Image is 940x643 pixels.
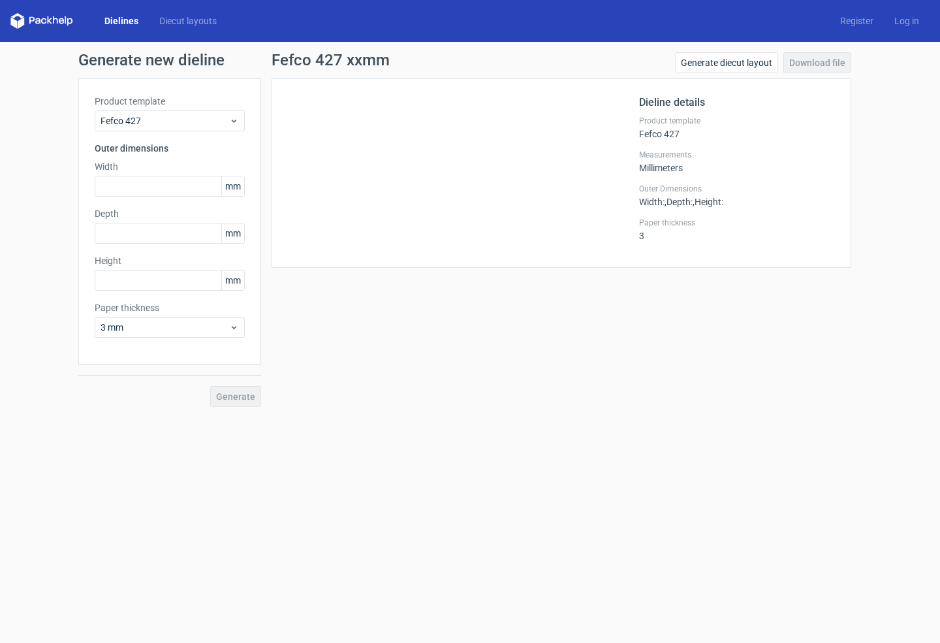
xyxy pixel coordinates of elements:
label: Outer Dimensions [639,184,835,194]
div: Fefco 427 [639,116,835,139]
a: Register [830,14,884,27]
label: Depth [95,207,245,220]
a: Dielines [94,14,149,27]
span: mm [221,271,244,290]
div: Millimeters [639,150,835,173]
span: , Depth : [665,197,693,207]
span: mm [221,176,244,196]
label: Paper thickness [95,301,245,314]
label: Measurements [639,150,835,160]
label: Product template [639,116,835,126]
h1: Generate new dieline [78,52,862,68]
span: 3 mm [101,321,229,334]
label: Product template [95,95,245,108]
label: Width [95,160,245,173]
a: Diecut layouts [149,14,227,27]
span: mm [221,223,244,243]
a: Generate diecut layout [675,52,778,73]
h2: Dieline details [639,95,835,110]
span: Fefco 427 [101,114,229,127]
span: Width : [639,197,665,207]
div: 3 [639,218,835,241]
label: Height [95,254,245,267]
h1: Fefco 427 xxmm [272,52,390,68]
h3: Outer dimensions [95,142,245,155]
label: Paper thickness [639,218,835,228]
a: Log in [884,14,930,27]
span: , Height : [693,197,723,207]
